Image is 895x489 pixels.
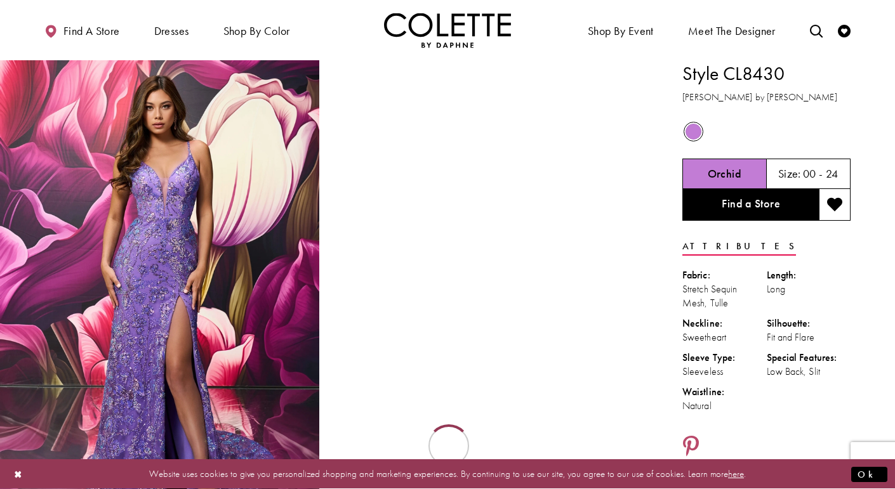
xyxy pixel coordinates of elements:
[778,166,801,181] span: Size:
[154,25,189,37] span: Dresses
[767,351,851,365] div: Special Features:
[682,435,699,459] a: Share using Pinterest - Opens in new tab
[682,60,851,87] h1: Style CL8430
[41,13,123,48] a: Find a store
[803,167,839,180] h5: 00 - 24
[91,466,804,483] p: Website uses cookies to give you personalized shopping and marketing experiences. By continuing t...
[708,167,741,180] h5: Chosen color
[326,60,645,219] video: Style CL8430 Colette by Daphne #1 autoplay loop mute video
[682,268,767,282] div: Fabric:
[819,189,851,221] button: Add to wishlist
[585,13,657,48] span: Shop By Event
[728,467,744,480] a: here
[223,25,290,37] span: Shop by color
[767,268,851,282] div: Length:
[682,237,796,256] a: Attributes
[384,13,511,48] img: Colette by Daphne
[682,330,767,344] div: Sweetheart
[685,13,779,48] a: Meet the designer
[682,120,851,144] div: Product color controls state depends on size chosen
[767,316,851,330] div: Silhouette:
[151,13,192,48] span: Dresses
[767,330,851,344] div: Fit and Flare
[682,316,767,330] div: Neckline:
[851,466,887,482] button: Submit Dialog
[682,399,767,413] div: Natural
[63,25,120,37] span: Find a store
[588,25,654,37] span: Shop By Event
[835,13,854,48] a: Check Wishlist
[807,13,826,48] a: Toggle search
[767,282,851,296] div: Long
[682,385,767,399] div: Waistline:
[682,351,767,365] div: Sleeve Type:
[682,121,705,143] div: Orchid
[682,90,851,105] h3: [PERSON_NAME] by [PERSON_NAME]
[682,282,767,310] div: Stretch Sequin Mesh, Tulle
[220,13,293,48] span: Shop by color
[8,463,29,485] button: Close Dialog
[682,365,767,379] div: Sleeveless
[767,365,851,379] div: Low Back, Slit
[384,13,511,48] a: Visit Home Page
[682,189,819,221] a: Find a Store
[688,25,776,37] span: Meet the designer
